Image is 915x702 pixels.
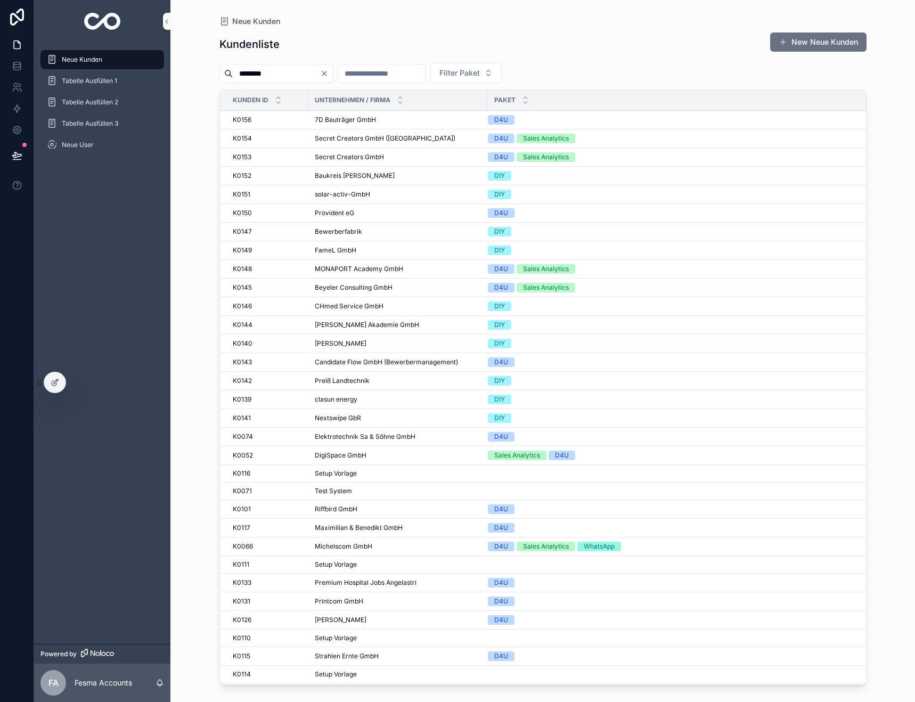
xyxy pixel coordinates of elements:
div: D4U [494,357,508,367]
a: D4U [488,208,853,218]
a: K0117 [233,524,302,532]
a: DigiSpace GmbH [315,451,481,460]
div: D4U [494,264,508,274]
span: Unternehmen / Firma [315,96,390,104]
a: K0142 [233,377,302,385]
a: DIY [488,246,853,255]
span: Setup Vorlage [315,469,357,478]
div: WhatsApp [584,542,615,551]
div: D4U [494,152,508,162]
a: solar-activ-GmbH [315,190,481,199]
button: Select Button [430,63,502,83]
a: Setup Vorlage [315,670,481,679]
a: D4U [488,651,853,661]
div: DIY [494,190,505,199]
span: Maximilian & Benedikt GmbH [315,524,403,532]
a: DIY [488,376,853,386]
span: Setup Vorlage [315,670,357,679]
a: FameL GmbH [315,246,481,255]
a: K0143 [233,358,302,366]
span: Candidate Flow GmbH (Bewerbermanagement) [315,358,458,366]
a: D4U [488,115,853,125]
a: K0150 [233,209,302,217]
div: Sales Analytics [494,451,540,460]
a: DIY [488,413,853,423]
span: K0148 [233,265,252,273]
a: K0074 [233,432,302,441]
a: D4USales Analytics [488,264,853,274]
span: K0150 [233,209,252,217]
div: DIY [494,376,505,386]
span: FameL GmbH [315,246,356,255]
a: D4USales Analytics [488,283,853,292]
div: Sales Analytics [523,264,569,274]
a: Neue Kunden [40,50,164,69]
a: K0153 [233,153,302,161]
a: clasun energy [315,395,481,404]
span: K0144 [233,321,252,329]
a: K0133 [233,578,302,587]
span: K0052 [233,451,253,460]
span: Test System [315,487,352,495]
a: DIY [488,339,853,348]
span: K0151 [233,190,250,199]
span: Baukreis [PERSON_NAME] [315,172,395,180]
span: Powered by [40,650,77,658]
span: Strahlen Ernte GmbH [315,652,379,660]
span: K0111 [233,560,249,569]
a: D4U [488,504,853,514]
a: D4U [488,523,853,533]
span: Provident eG [315,209,354,217]
span: K0143 [233,358,252,366]
a: Strahlen Ernte GmbH [315,652,481,660]
span: K0153 [233,153,251,161]
a: D4USales Analytics [488,152,853,162]
span: Michelscom GmbH [315,542,372,551]
h1: Kundenliste [219,37,280,52]
span: Bewerberfabrik [315,227,362,236]
span: K0145 [233,283,252,292]
span: K0131 [233,597,250,606]
a: K0151 [233,190,302,199]
a: Beyeler Consulting GmbH [315,283,481,292]
a: K0141 [233,414,302,422]
div: DIY [494,339,505,348]
a: DIY [488,320,853,330]
div: Sales Analytics [523,152,569,162]
span: K0115 [233,652,250,660]
a: Tabelle Ausfüllen 3 [40,114,164,133]
div: scrollable content [34,43,170,168]
a: D4U [488,615,853,625]
a: Nextswipe GbR [315,414,481,422]
a: DIY [488,301,853,311]
span: K0152 [233,172,251,180]
span: Tabelle Ausfüllen 2 [62,98,118,107]
a: Printcom GmbH [315,597,481,606]
a: D4USales AnalyticsWhatsApp [488,542,853,551]
span: Neue User [62,141,94,149]
span: K0114 [233,670,251,679]
div: D4U [494,134,508,143]
div: D4U [494,283,508,292]
span: K0147 [233,227,252,236]
a: CHmed Service GmbH [315,302,481,311]
span: clasun energy [315,395,357,404]
a: Secret Creators GmbH [315,153,481,161]
a: 7D Bauträger GmbH [315,116,481,124]
a: Secret Creators GmbH ([GEOGRAPHIC_DATA]) [315,134,481,143]
div: D4U [494,523,508,533]
span: K0133 [233,578,251,587]
div: DIY [494,413,505,423]
a: Maximilian & Benedikt GmbH [315,524,481,532]
div: D4U [494,578,508,587]
a: DIY [488,395,853,404]
span: K0142 [233,377,252,385]
a: K0126 [233,616,302,624]
span: CHmed Service GmbH [315,302,383,311]
div: DIY [494,227,505,236]
a: K0148 [233,265,302,273]
a: Setup Vorlage [315,560,481,569]
a: D4USales Analytics [488,134,853,143]
span: K0101 [233,505,251,513]
a: Candidate Flow GmbH (Bewerbermanagement) [315,358,481,366]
